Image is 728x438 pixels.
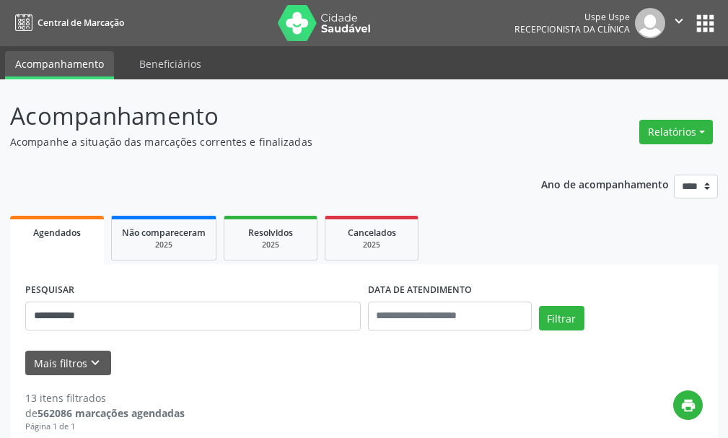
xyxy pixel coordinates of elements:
[665,8,693,38] button: 
[122,227,206,239] span: Não compareceram
[673,390,703,420] button: print
[368,279,472,302] label: DATA DE ATENDIMENTO
[514,23,630,35] span: Recepcionista da clínica
[693,11,718,36] button: apps
[25,390,185,406] div: 13 itens filtrados
[129,51,211,76] a: Beneficiários
[248,227,293,239] span: Resolvidos
[234,240,307,250] div: 2025
[38,17,124,29] span: Central de Marcação
[639,120,713,144] button: Relatórios
[10,98,506,134] p: Acompanhamento
[33,227,81,239] span: Agendados
[10,11,124,35] a: Central de Marcação
[10,134,506,149] p: Acompanhe a situação das marcações correntes e finalizadas
[25,421,185,433] div: Página 1 de 1
[5,51,114,79] a: Acompanhamento
[671,13,687,29] i: 
[38,406,185,420] strong: 562086 marcações agendadas
[25,406,185,421] div: de
[539,306,584,330] button: Filtrar
[348,227,396,239] span: Cancelados
[25,279,74,302] label: PESQUISAR
[514,11,630,23] div: Uspe Uspe
[87,355,103,371] i: keyboard_arrow_down
[25,351,111,376] button: Mais filtroskeyboard_arrow_down
[635,8,665,38] img: img
[336,240,408,250] div: 2025
[122,240,206,250] div: 2025
[541,175,669,193] p: Ano de acompanhamento
[680,398,696,413] i: print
